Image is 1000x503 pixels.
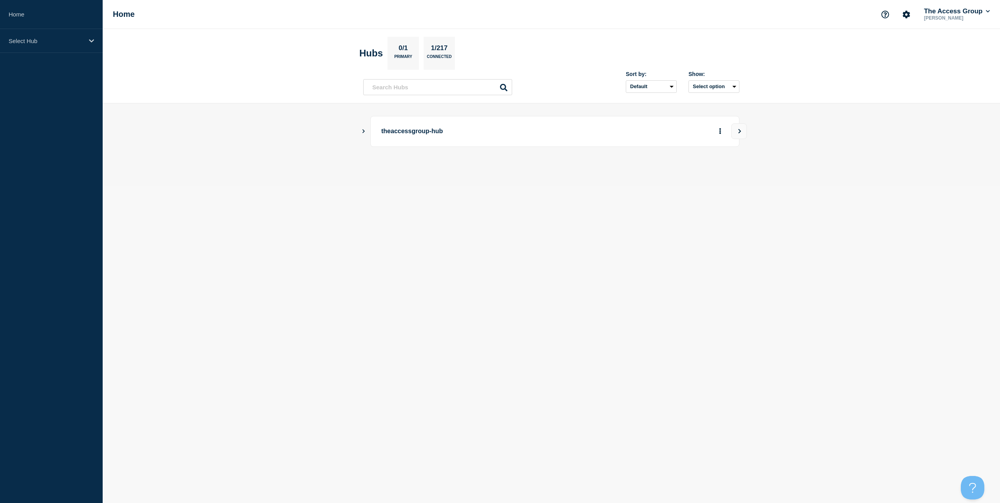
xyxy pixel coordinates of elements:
[396,44,411,54] p: 0/1
[363,79,512,95] input: Search Hubs
[113,10,135,19] h1: Home
[688,71,739,77] div: Show:
[922,7,991,15] button: The Access Group
[731,123,747,139] button: View
[428,44,451,54] p: 1/217
[362,128,366,134] button: Show Connected Hubs
[877,6,893,23] button: Support
[961,476,984,499] iframe: Help Scout Beacon - Open
[715,124,725,139] button: More actions
[359,48,383,59] h2: Hubs
[381,124,598,139] p: theaccessgroup-hub
[626,71,677,77] div: Sort by:
[427,54,451,63] p: Connected
[898,6,915,23] button: Account settings
[626,80,677,93] select: Sort by
[394,54,412,63] p: Primary
[922,15,991,21] p: [PERSON_NAME]
[9,38,84,44] p: Select Hub
[688,80,739,93] button: Select option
